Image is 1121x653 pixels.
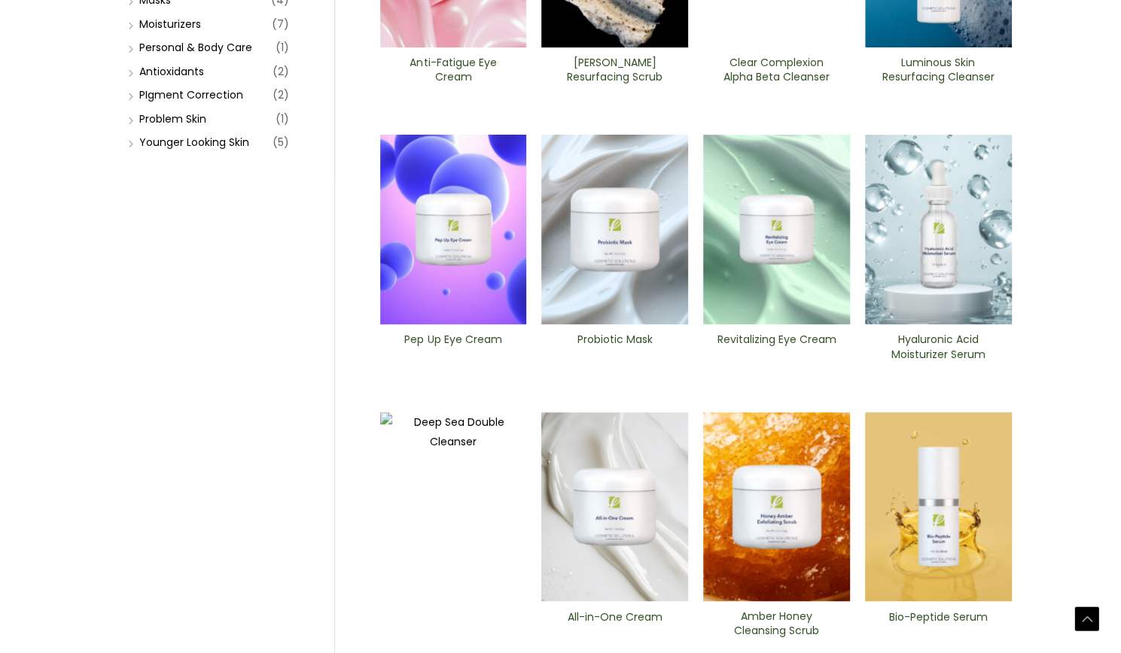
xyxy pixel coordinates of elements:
[878,56,999,90] a: Luminous Skin Resurfacing ​Cleanser
[716,609,837,643] a: Amber Honey Cleansing Scrub
[392,333,513,366] a: Pep Up Eye Cream
[878,610,999,639] h2: Bio-Peptide ​Serum
[139,40,252,55] a: Personal & Body Care
[554,56,675,84] h2: [PERSON_NAME] Resurfacing Scrub
[392,333,513,361] h2: Pep Up Eye Cream
[139,135,249,150] a: Younger Looking Skin
[276,37,289,58] span: (1)
[541,135,688,324] img: Probiotic Mask
[878,333,999,366] a: Hyaluronic Acid Moisturizer Serum
[554,333,675,366] a: Probiotic Mask
[541,412,688,602] img: All In One Cream
[554,56,675,90] a: [PERSON_NAME] Resurfacing Scrub
[392,56,513,90] a: Anti-Fatigue Eye Cream
[878,333,999,361] h2: Hyaluronic Acid Moisturizer Serum
[865,135,1012,324] img: Hyaluronic moisturizer Serum
[272,14,289,35] span: (7)
[273,84,289,105] span: (2)
[276,108,289,129] span: (1)
[554,610,675,644] a: All-in-One ​Cream
[878,610,999,644] a: Bio-Peptide ​Serum
[139,64,204,79] a: Antioxidants
[703,412,850,601] img: Amber Honey Cleansing Scrub
[716,333,837,361] h2: Revitalizing ​Eye Cream
[392,56,513,84] h2: Anti-Fatigue Eye Cream
[716,609,837,638] h2: Amber Honey Cleansing Scrub
[139,111,206,126] a: Problem Skin
[380,135,527,324] img: Pep Up Eye Cream
[139,17,201,32] a: Moisturizers
[716,333,837,366] a: Revitalizing ​Eye Cream
[273,132,289,153] span: (5)
[878,56,999,84] h2: Luminous Skin Resurfacing ​Cleanser
[554,610,675,639] h2: All-in-One ​Cream
[716,56,837,84] h2: Clear Complexion Alpha Beta ​Cleanser
[716,56,837,90] a: Clear Complexion Alpha Beta ​Cleanser
[703,135,850,324] img: Revitalizing ​Eye Cream
[273,61,289,82] span: (2)
[554,333,675,361] h2: Probiotic Mask
[139,87,243,102] a: PIgment Correction
[865,412,1012,602] img: Bio-Peptide ​Serum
